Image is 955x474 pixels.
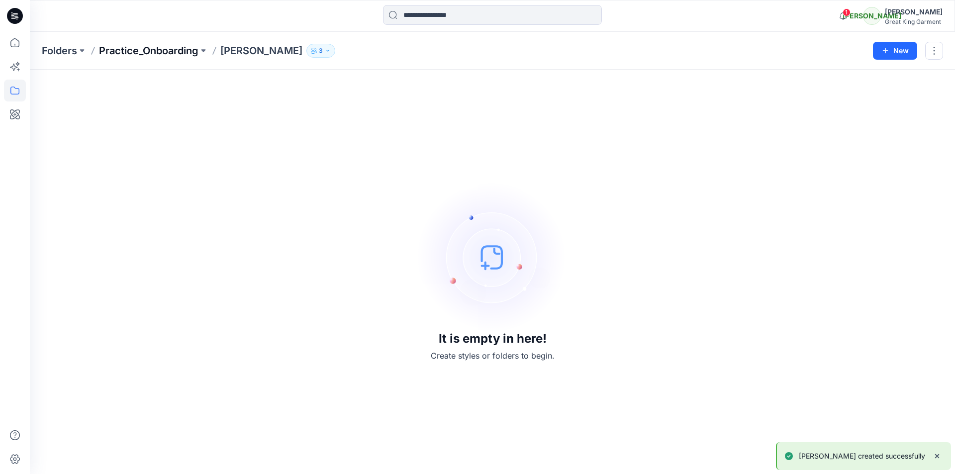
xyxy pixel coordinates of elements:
[220,44,302,58] p: [PERSON_NAME]
[418,183,567,332] img: empty-state-image.svg
[439,332,547,346] h3: It is empty in here!
[431,350,555,362] p: Create styles or folders to begin.
[885,6,943,18] div: [PERSON_NAME]
[863,7,881,25] div: [PERSON_NAME]
[306,44,335,58] button: 3
[873,42,917,60] button: New
[99,44,198,58] a: Practice_Onboarding
[42,44,77,58] a: Folders
[799,450,925,462] p: [PERSON_NAME] created successfully
[319,45,323,56] p: 3
[772,438,955,474] div: Notifications-bottom-right
[843,8,851,16] span: 1
[885,18,943,25] div: Great King Garment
